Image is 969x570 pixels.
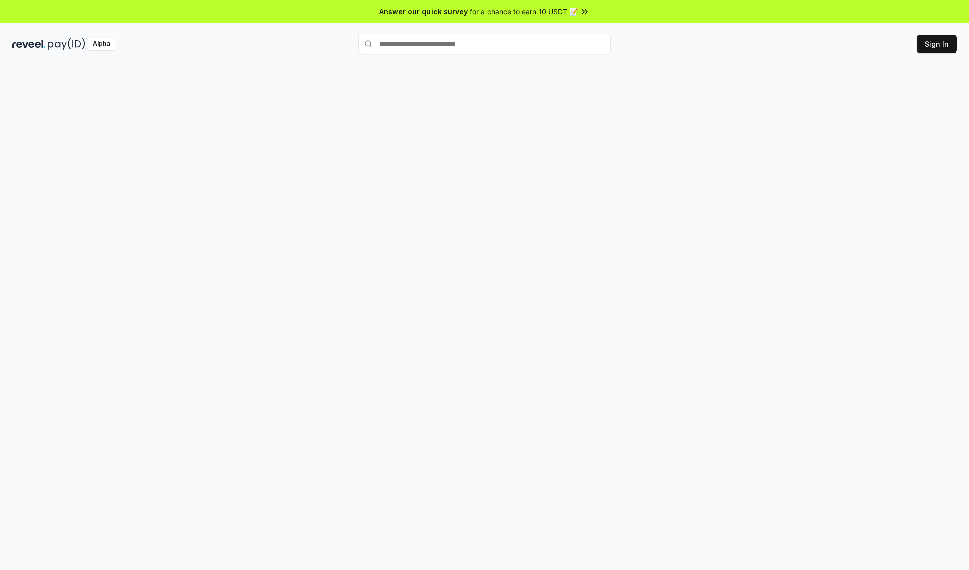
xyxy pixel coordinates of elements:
img: pay_id [48,38,85,50]
div: Alpha [87,38,116,50]
button: Sign In [917,35,957,53]
span: Answer our quick survey [379,6,468,17]
span: for a chance to earn 10 USDT 📝 [470,6,578,17]
img: reveel_dark [12,38,46,50]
